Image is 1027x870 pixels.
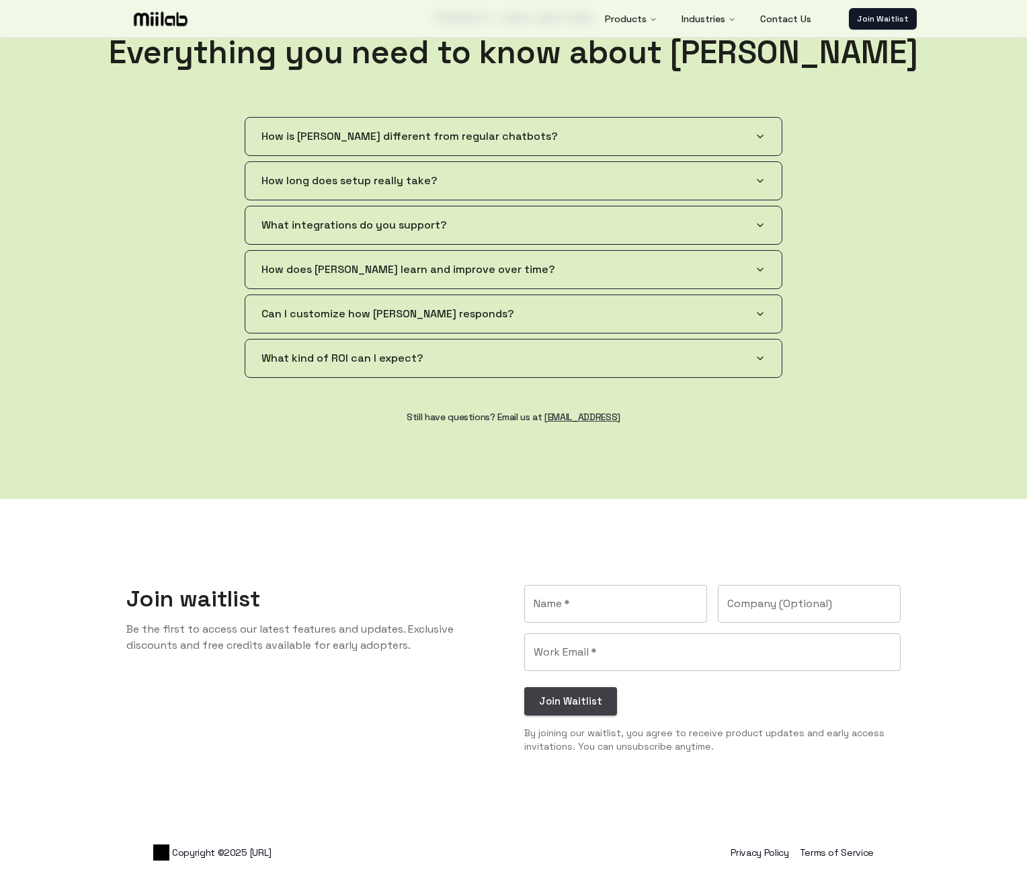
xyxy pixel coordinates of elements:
[94,36,933,69] h3: Everything you need to know about [PERSON_NAME]
[110,9,211,29] a: Logo
[731,846,788,859] a: Privacy Policy
[261,173,438,189] span: How long does setup really take?
[245,295,782,333] button: Can I customize how [PERSON_NAME] responds?
[126,585,503,613] h2: Join waitlist
[245,251,782,288] button: How does [PERSON_NAME] learn and improve over time?
[261,128,558,145] span: How is [PERSON_NAME] different from regular chatbots?
[524,687,617,715] button: Join Waitlist
[245,162,782,200] button: How long does setup really take?
[245,206,782,244] button: What integrations do you support?
[245,340,782,377] button: What kind of ROI can I expect?
[245,118,782,155] button: How is [PERSON_NAME] different from regular chatbots?
[671,5,747,32] button: Industries
[594,5,668,32] button: Products
[261,262,555,278] span: How does [PERSON_NAME] learn and improve over time?
[126,621,503,654] p: Be the first to access our latest features and updates. Exclusive discounts and free credits avai...
[131,9,190,29] img: Logo
[544,411,620,423] a: [EMAIL_ADDRESS]
[849,8,917,30] a: Join Waitlist
[594,5,822,32] nav: Main
[524,726,901,753] p: By joining our waitlist, you agree to receive product updates and early access invitations. You c...
[800,846,874,859] a: Terms of Service
[261,306,514,322] span: Can I customize how [PERSON_NAME] responds?
[749,5,822,32] a: Contact Us
[261,217,447,233] span: What integrations do you support?
[94,410,933,424] h4: Still have questions? Email us at
[153,844,272,861] span: Copyright © 2025
[261,350,423,366] span: What kind of ROI can I expect?
[153,844,169,861] img: Logo
[250,846,272,859] a: [URL]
